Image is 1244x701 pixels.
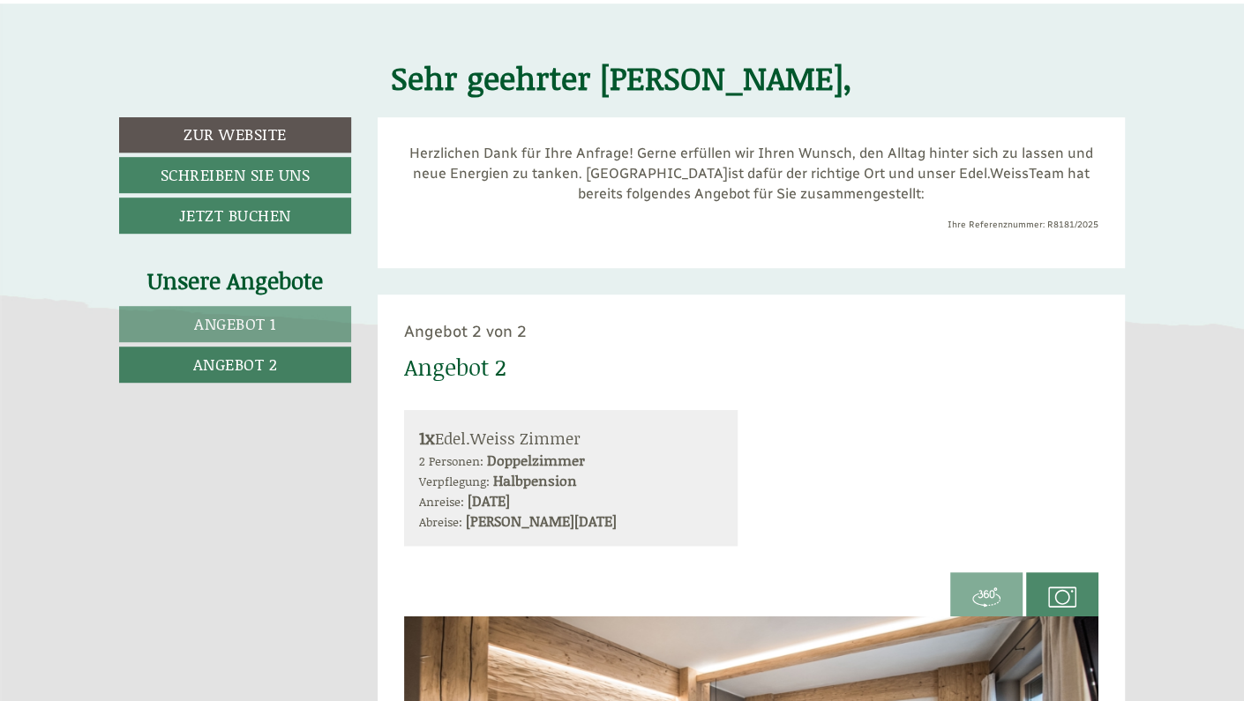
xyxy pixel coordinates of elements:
span: Ihre Referenznummer: R8181/2025 [948,220,1098,230]
b: [PERSON_NAME][DATE] [466,511,617,531]
span: Team hat bereits folgendes Angebot für Sie zusammengestellt: [578,165,1090,202]
img: 360-grad.svg [972,583,1000,611]
div: Unsere Angebote [119,265,351,297]
img: camera.svg [1048,583,1076,611]
a: Zur Website [119,117,351,153]
h1: Sehr geehrter [PERSON_NAME], [391,61,852,96]
span: Angebot 1 [194,312,276,335]
b: Doppelzimmer [487,450,585,470]
b: Halbpension [493,470,577,490]
div: Angebot 2 [404,351,506,384]
span: Herzlichen Dank für Ihre Anfrage! Gerne erfüllen wir Ihren Wunsch, den Alltag hinter sich zu lass... [409,145,1093,182]
span: Angebot 2 von 2 [404,322,527,341]
span: Angebot 2 [193,353,278,376]
a: Schreiben Sie uns [119,157,351,193]
small: Abreise: [419,512,462,531]
small: Anreise: [419,492,464,511]
span: ist dafür der richtige Ort und unser Edel.Weiss [728,165,1029,182]
small: 2 Personen: [419,451,483,470]
small: Verpflegung: [419,472,490,490]
div: Edel.Weiss Zimmer [419,425,723,451]
b: [DATE] [468,490,510,511]
a: Jetzt buchen [119,198,351,234]
b: 1x [419,425,435,450]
